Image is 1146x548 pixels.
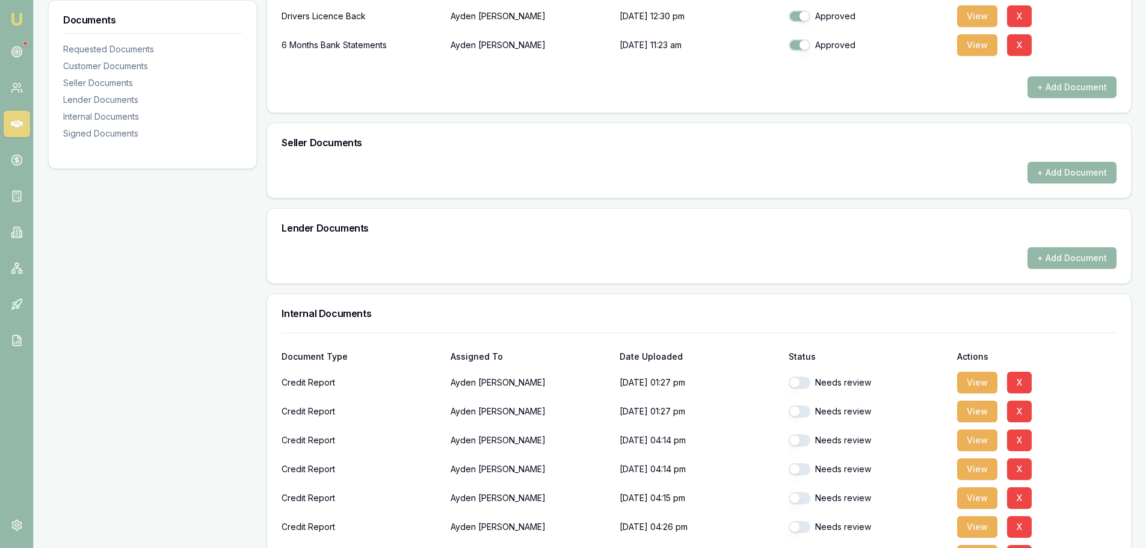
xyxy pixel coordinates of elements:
[63,128,242,140] div: Signed Documents
[957,34,997,56] button: View
[451,515,610,539] p: Ayden [PERSON_NAME]
[282,33,441,57] div: 6 Months Bank Statements
[1007,429,1032,451] button: X
[451,371,610,395] p: Ayden [PERSON_NAME]
[63,77,242,89] div: Seller Documents
[620,353,779,361] div: Date Uploaded
[451,4,610,28] p: Ayden [PERSON_NAME]
[451,457,610,481] p: Ayden [PERSON_NAME]
[789,434,948,446] div: Needs review
[957,458,997,480] button: View
[620,371,779,395] p: [DATE] 01:27 pm
[282,371,441,395] div: Credit Report
[282,309,1117,318] h3: Internal Documents
[1007,458,1032,480] button: X
[957,516,997,538] button: View
[451,33,610,57] p: Ayden [PERSON_NAME]
[63,94,242,106] div: Lender Documents
[789,10,948,22] div: Approved
[63,60,242,72] div: Customer Documents
[1027,247,1117,269] button: + Add Document
[63,111,242,123] div: Internal Documents
[620,33,779,57] p: [DATE] 11:23 am
[1007,487,1032,509] button: X
[451,486,610,510] p: Ayden [PERSON_NAME]
[957,5,997,27] button: View
[282,457,441,481] div: Credit Report
[63,43,242,55] div: Requested Documents
[1007,34,1032,56] button: X
[789,463,948,475] div: Needs review
[957,372,997,393] button: View
[620,457,779,481] p: [DATE] 04:14 pm
[957,401,997,422] button: View
[957,429,997,451] button: View
[451,353,610,361] div: Assigned To
[1007,5,1032,27] button: X
[1007,401,1032,422] button: X
[1007,516,1032,538] button: X
[957,353,1117,361] div: Actions
[789,521,948,533] div: Needs review
[282,428,441,452] div: Credit Report
[620,428,779,452] p: [DATE] 04:14 pm
[282,515,441,539] div: Credit Report
[282,353,441,361] div: Document Type
[620,4,779,28] p: [DATE] 12:30 pm
[620,515,779,539] p: [DATE] 04:26 pm
[282,138,1117,147] h3: Seller Documents
[789,353,948,361] div: Status
[1007,372,1032,393] button: X
[451,428,610,452] p: Ayden [PERSON_NAME]
[957,487,997,509] button: View
[282,223,1117,233] h3: Lender Documents
[789,39,948,51] div: Approved
[789,377,948,389] div: Needs review
[282,486,441,510] div: Credit Report
[620,399,779,423] p: [DATE] 01:27 pm
[63,15,242,25] h3: Documents
[1027,162,1117,183] button: + Add Document
[10,12,24,26] img: emu-icon-u.png
[282,4,441,28] div: Drivers Licence Back
[789,405,948,417] div: Needs review
[282,399,441,423] div: Credit Report
[1027,76,1117,98] button: + Add Document
[451,399,610,423] p: Ayden [PERSON_NAME]
[620,486,779,510] p: [DATE] 04:15 pm
[789,492,948,504] div: Needs review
